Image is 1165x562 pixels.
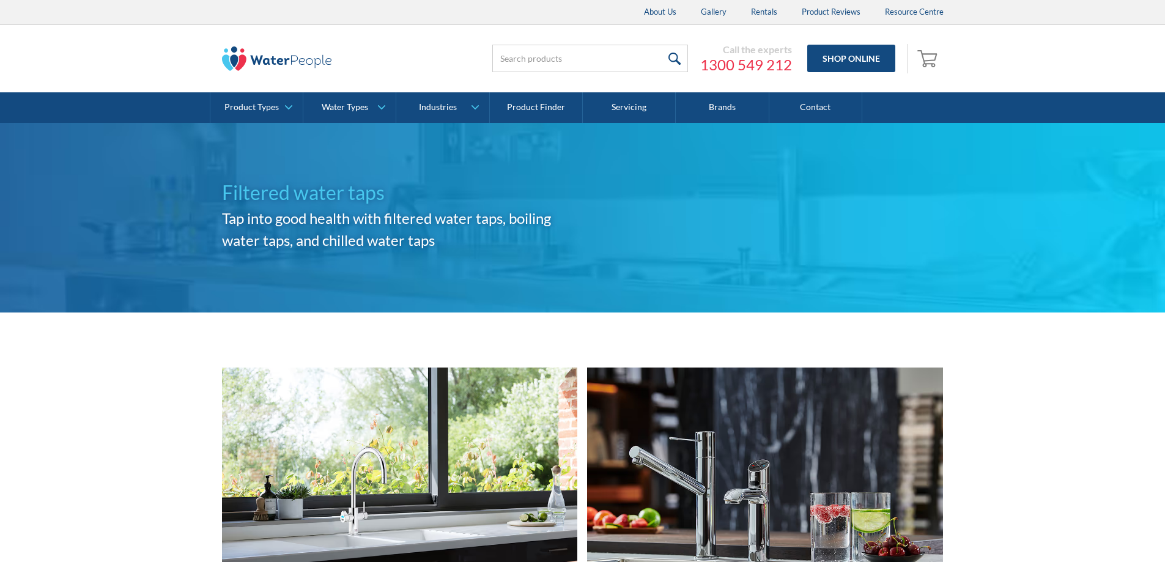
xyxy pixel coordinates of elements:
[210,92,303,123] a: Product Types
[583,92,676,123] a: Servicing
[322,102,368,113] div: Water Types
[419,102,457,113] div: Industries
[492,45,688,72] input: Search products
[490,92,583,123] a: Product Finder
[222,207,583,251] h2: Tap into good health with filtered water taps, boiling water taps, and chilled water taps
[914,44,944,73] a: Open cart
[676,92,769,123] a: Brands
[303,92,396,123] a: Water Types
[222,46,332,71] img: The Water People
[224,102,279,113] div: Product Types
[769,92,862,123] a: Contact
[700,43,792,56] div: Call the experts
[222,178,583,207] h1: Filtered water taps
[700,56,792,74] a: 1300 549 212
[396,92,489,123] a: Industries
[917,48,941,68] img: shopping cart
[807,45,895,72] a: Shop Online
